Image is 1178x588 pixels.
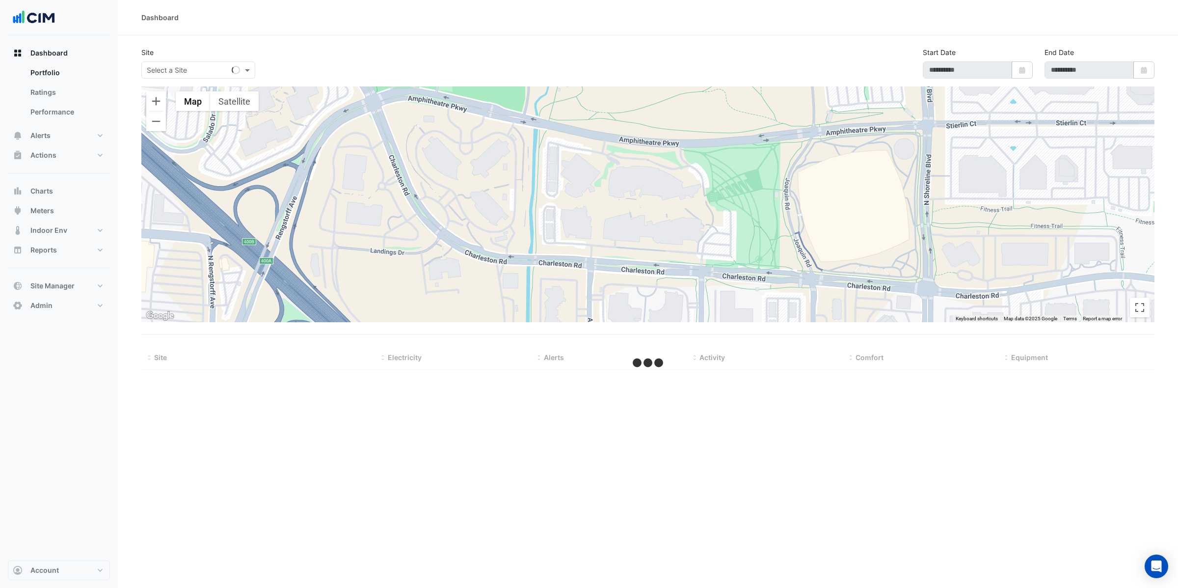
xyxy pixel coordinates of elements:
a: Terms (opens in new tab) [1063,316,1077,321]
button: Actions [8,145,110,165]
span: Activity [699,353,725,362]
span: Site Manager [30,281,75,291]
button: Zoom out [146,112,166,131]
button: Site Manager [8,276,110,296]
button: Meters [8,201,110,221]
span: Alerts [30,131,51,140]
button: Admin [8,296,110,315]
span: Indoor Env [30,225,67,235]
img: Google [144,309,176,322]
span: Account [30,565,59,575]
button: Dashboard [8,43,110,63]
app-icon: Meters [13,206,23,216]
div: Open Intercom Messenger [1145,555,1168,578]
app-icon: Actions [13,150,23,160]
app-icon: Admin [13,301,23,310]
label: Site [141,47,154,57]
button: Account [8,560,110,580]
img: Company Logo [12,8,56,28]
app-icon: Indoor Env [13,225,23,235]
span: Comfort [856,353,883,362]
span: Map data ©2025 Google [1004,316,1057,321]
a: Ratings [23,83,110,102]
button: Show satellite imagery [210,91,259,111]
app-icon: Site Manager [13,281,23,291]
button: Reports [8,240,110,260]
div: Dashboard [8,63,110,126]
app-icon: Reports [13,245,23,255]
a: Open this area in Google Maps (opens a new window) [144,309,176,322]
a: Report a map error [1083,316,1122,321]
button: Charts [8,181,110,201]
a: Portfolio [23,63,110,83]
label: Start Date [923,47,956,57]
span: Charts [30,186,53,196]
span: Reports [30,245,57,255]
button: Indoor Env [8,221,110,240]
div: Dashboard [141,12,179,23]
label: End Date [1044,47,1074,57]
a: Performance [23,102,110,122]
button: Keyboard shortcuts [956,315,998,322]
button: Show street map [176,91,210,111]
span: Actions [30,150,56,160]
span: Admin [30,301,53,310]
app-icon: Dashboard [13,48,23,58]
span: Electricity [388,353,422,362]
button: Zoom in [146,91,166,111]
span: Dashboard [30,48,68,58]
button: Toggle fullscreen view [1130,298,1150,317]
app-icon: Alerts [13,131,23,140]
span: Meters [30,206,54,216]
span: Equipment [1011,353,1048,362]
button: Alerts [8,126,110,145]
span: Alerts [544,353,564,362]
app-icon: Charts [13,186,23,196]
span: Site [154,353,167,362]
